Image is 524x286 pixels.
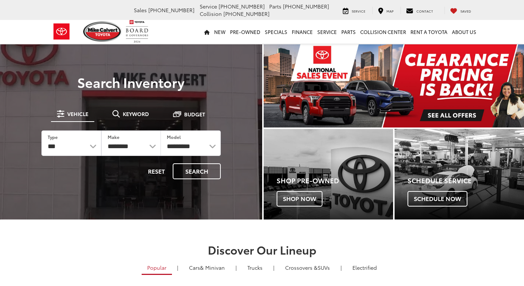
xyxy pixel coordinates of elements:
[315,20,339,44] a: Service
[184,112,205,117] span: Budget
[48,134,58,140] label: Type
[352,8,365,13] span: Service
[108,134,119,140] label: Make
[277,191,322,207] span: Shop Now
[142,163,171,179] button: Reset
[277,177,393,184] h4: Shop Pre-Owned
[280,261,335,274] a: SUVs
[444,7,477,14] a: My Saved Vehicles
[212,20,228,44] a: New
[450,20,479,44] a: About Us
[372,7,399,14] a: Map
[51,244,473,256] h2: Discover Our Lineup
[200,264,225,271] span: & Minivan
[337,7,371,14] a: Service
[67,111,88,116] span: Vehicle
[219,3,265,10] span: [PHONE_NUMBER]
[395,129,524,219] a: Schedule Service Schedule Now
[283,3,329,10] span: [PHONE_NUMBER]
[347,261,382,274] a: Electrified
[173,163,221,179] button: Search
[285,264,318,271] span: Crossovers &
[167,134,181,140] label: Model
[269,3,281,10] span: Parts
[234,264,239,271] li: |
[408,191,467,207] span: Schedule Now
[460,8,471,13] span: Saved
[202,20,212,44] a: Home
[339,264,344,271] li: |
[395,129,524,219] div: Toyota
[142,261,172,275] a: Popular
[175,264,180,271] li: |
[264,129,393,219] a: Shop Pre-Owned Shop Now
[48,20,75,44] img: Toyota
[223,10,270,17] span: [PHONE_NUMBER]
[228,20,263,44] a: Pre-Owned
[271,264,276,271] li: |
[83,21,122,42] img: Mike Calvert Toyota
[183,261,230,274] a: Cars
[148,6,195,14] span: [PHONE_NUMBER]
[408,20,450,44] a: Rent a Toyota
[200,3,217,10] span: Service
[242,261,268,274] a: Trucks
[339,20,358,44] a: Parts
[134,6,147,14] span: Sales
[263,20,290,44] a: Specials
[416,8,433,13] span: Contact
[400,7,439,14] a: Contact
[31,75,231,89] h3: Search Inventory
[408,177,524,184] h4: Schedule Service
[200,10,222,17] span: Collision
[290,20,315,44] a: Finance
[386,8,393,13] span: Map
[358,20,408,44] a: Collision Center
[264,129,393,219] div: Toyota
[123,111,149,116] span: Keyword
